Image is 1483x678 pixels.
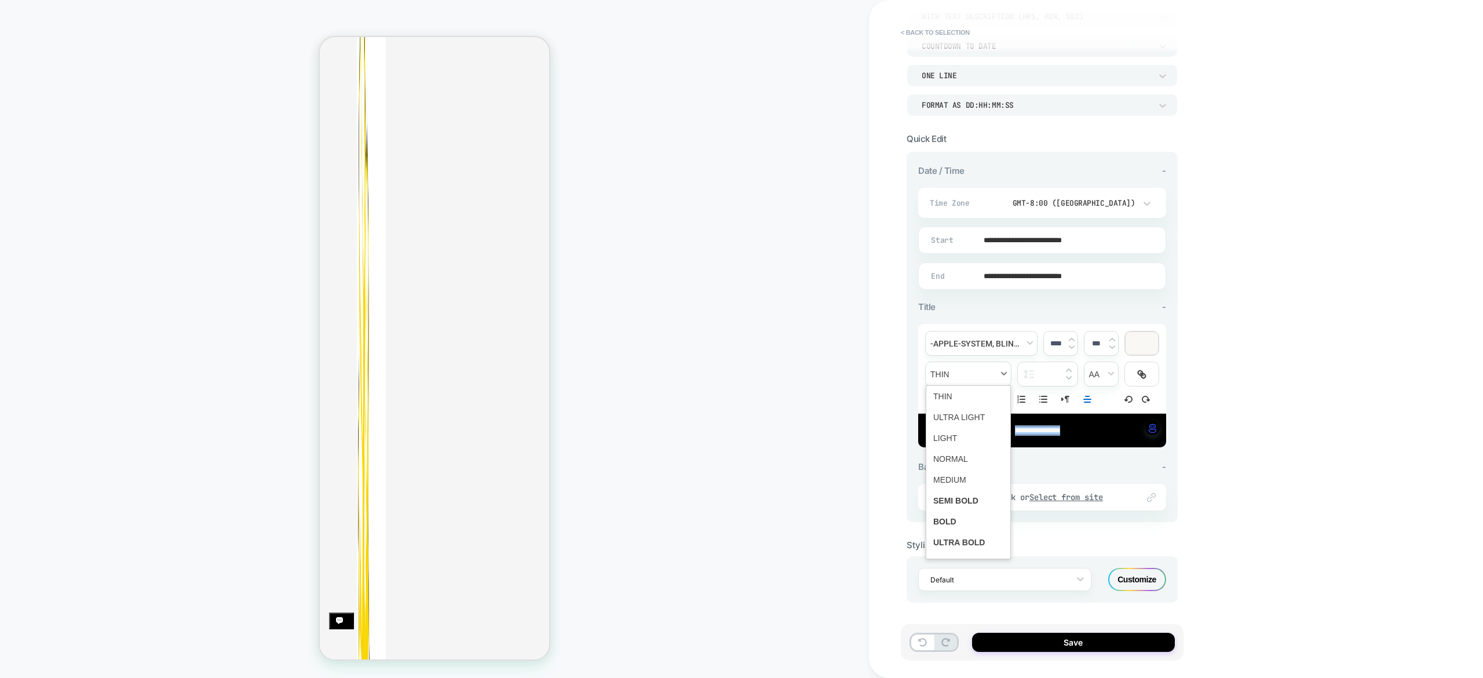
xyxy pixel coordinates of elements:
[1079,392,1095,406] span: Align
[918,165,965,176] span: Date / Time
[1066,376,1072,380] img: down
[1084,362,1118,386] span: transform
[918,301,936,312] span: Title
[922,71,1151,81] div: ONE LINE
[1035,392,1051,406] button: Bullet list
[926,362,1011,386] span: fontWeight
[1147,493,1156,502] img: edit
[1109,337,1115,342] img: up
[1057,392,1073,406] button: Right to Left
[1013,392,1029,406] button: Ordered list
[907,133,946,144] span: Quick Edit
[1069,337,1075,342] img: up
[922,12,1151,21] div: WITH TEXT DESCRIPTION (HRS, MIN, SEC)
[1024,370,1035,379] img: line height
[972,633,1175,652] button: Save
[1162,165,1166,176] span: -
[998,198,1135,208] div: GMT-8:00 ([GEOGRAPHIC_DATA])
[1149,424,1156,433] img: edit with ai
[926,331,1037,355] span: font
[922,41,1151,51] div: COUNTDOWN TO DATE
[922,100,1151,110] div: Format as DD:HH:MM:SS
[969,492,1127,502] div: Add a link or
[9,575,34,613] inbox-online-store-chat: Shopify online store chat
[1066,368,1072,373] img: up
[1162,461,1166,472] span: -
[930,198,991,208] span: Time Zone
[1029,492,1104,502] u: Select from site
[1069,345,1075,349] img: down
[1162,301,1166,312] span: -
[895,23,976,42] button: < Back to selection
[1109,345,1115,349] img: down
[918,461,966,472] span: Background
[907,540,1178,551] div: Styling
